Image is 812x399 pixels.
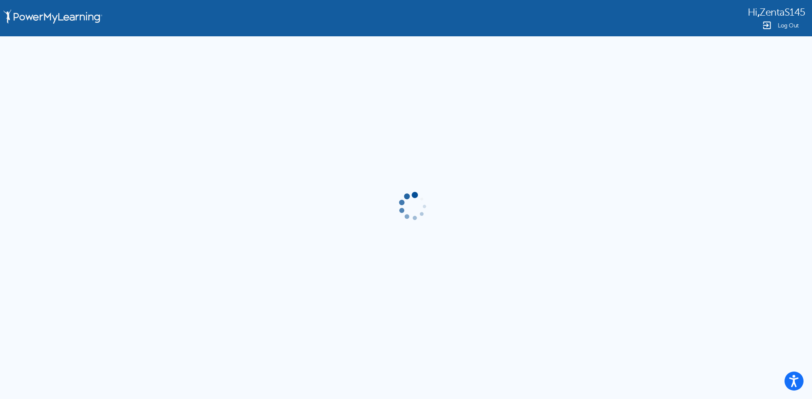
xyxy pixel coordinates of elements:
span: Log Out [778,22,799,29]
span: ZentaS145 [760,7,805,18]
div: , [748,6,805,18]
span: Hi [748,7,757,18]
img: gif-load2.gif [397,191,428,222]
img: Logout Icon [762,20,772,30]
